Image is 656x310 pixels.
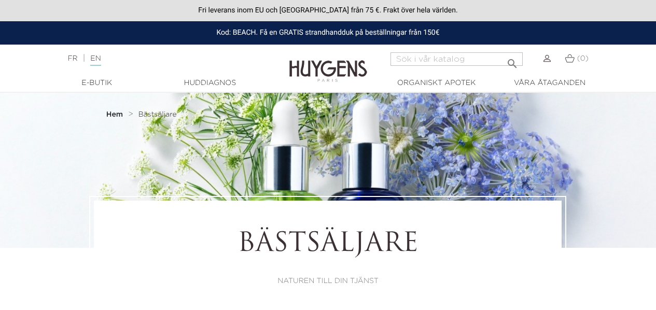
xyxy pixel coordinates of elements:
[198,6,457,15] font: Fri leverans inom EU och [GEOGRAPHIC_DATA] från 75 €. Frakt över hela världen.
[81,79,112,87] font: E-butik
[106,111,123,118] font: Hem
[138,110,177,119] a: Bästsäljare
[503,49,522,63] button: 
[216,29,439,37] font: Kod: BEACH. Få en GRATIS strandhandduk på beställningar från 150€
[514,79,585,87] font: Våra åtaganden
[289,44,367,83] img: Huygens
[90,55,101,62] font: EN
[390,52,523,66] input: Söka
[184,79,236,87] font: Huddiagnos
[577,55,589,62] font: (0)
[106,110,125,119] a: Hem
[238,231,418,258] font: Bästsäljare
[138,111,177,118] font: Bästsäljare
[498,78,602,89] a: Våra åtaganden
[83,54,86,63] font: |
[67,55,77,62] a: FR
[277,277,379,285] font: NATUREN TILL DIN TJÄNST
[45,78,149,89] a: E-butik
[506,58,519,70] font: 
[158,78,262,89] a: Huddiagnos
[397,79,476,87] font: Organiskt apotek
[385,78,488,89] a: Organiskt apotek
[90,55,101,66] a: EN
